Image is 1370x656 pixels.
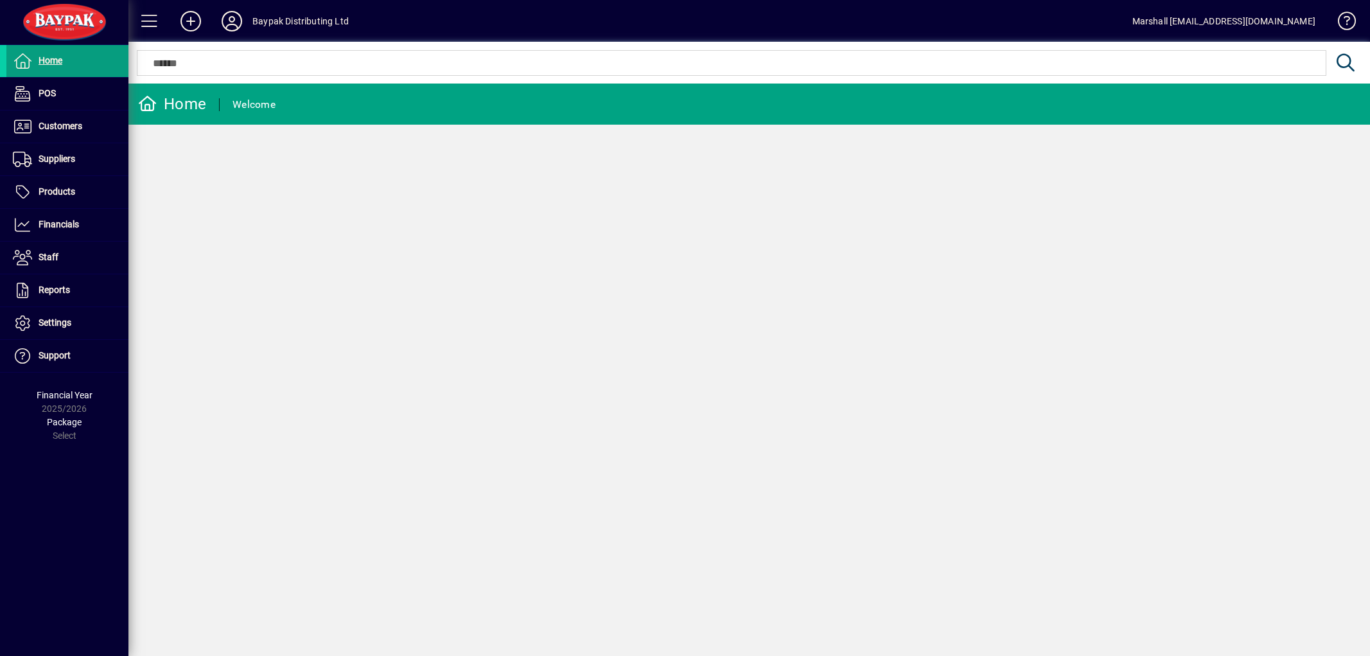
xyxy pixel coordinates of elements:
[39,121,82,131] span: Customers
[47,417,82,427] span: Package
[211,10,252,33] button: Profile
[39,186,75,197] span: Products
[6,143,128,175] a: Suppliers
[233,94,276,115] div: Welcome
[37,390,92,400] span: Financial Year
[252,11,349,31] div: Baypak Distributing Ltd
[6,274,128,306] a: Reports
[6,78,128,110] a: POS
[39,55,62,66] span: Home
[39,154,75,164] span: Suppliers
[39,350,71,360] span: Support
[39,317,71,328] span: Settings
[39,285,70,295] span: Reports
[6,307,128,339] a: Settings
[39,88,56,98] span: POS
[6,111,128,143] a: Customers
[1132,11,1315,31] div: Marshall [EMAIL_ADDRESS][DOMAIN_NAME]
[39,219,79,229] span: Financials
[1328,3,1354,44] a: Knowledge Base
[6,209,128,241] a: Financials
[6,340,128,372] a: Support
[6,176,128,208] a: Products
[39,252,58,262] span: Staff
[138,94,206,114] div: Home
[6,242,128,274] a: Staff
[170,10,211,33] button: Add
